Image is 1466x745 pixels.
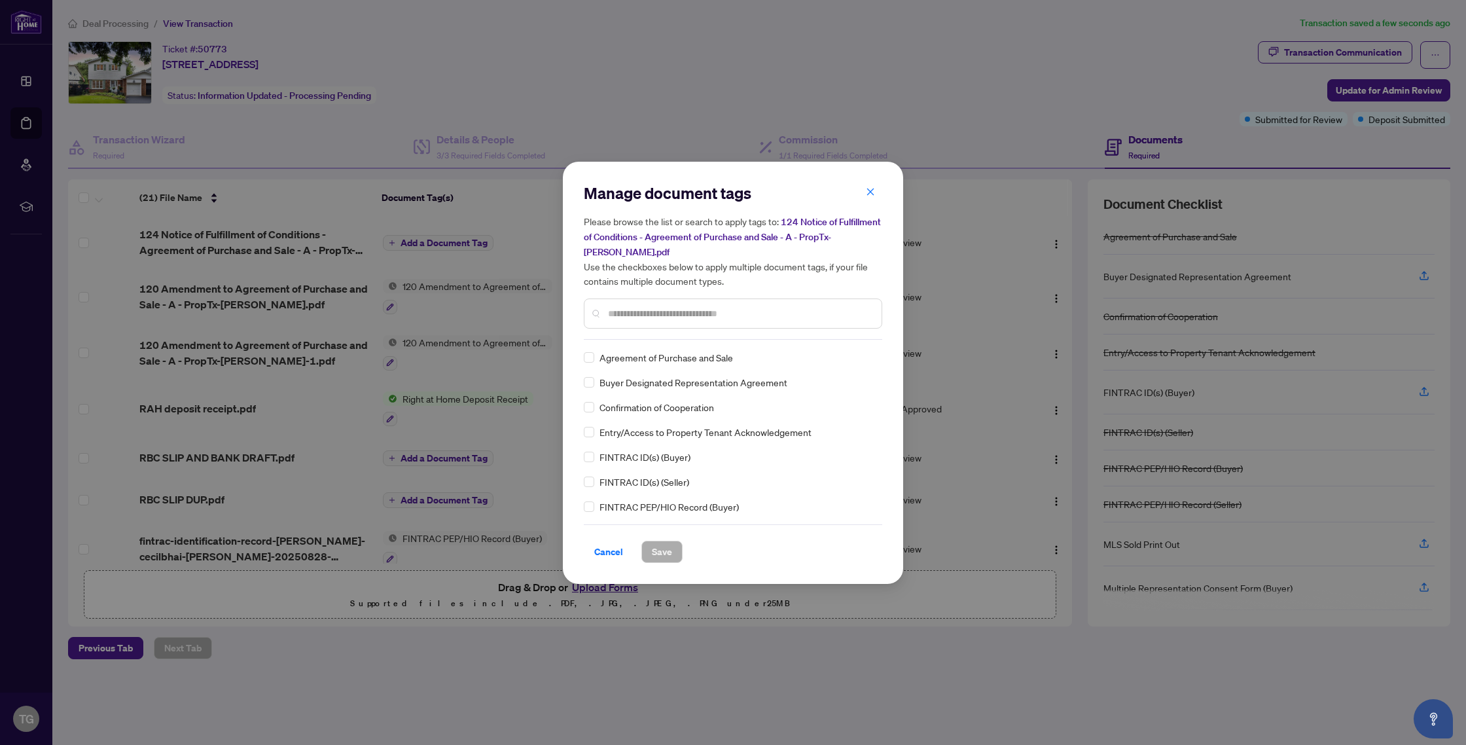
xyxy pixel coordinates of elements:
[584,183,882,204] h2: Manage document tags
[1414,699,1453,738] button: Open asap
[584,216,881,258] span: 124 Notice of Fulfillment of Conditions - Agreement of Purchase and Sale - A - PropTx-[PERSON_NAM...
[594,541,623,562] span: Cancel
[599,450,690,464] span: FINTRAC ID(s) (Buyer)
[599,375,787,390] span: Buyer Designated Representation Agreement
[641,541,683,563] button: Save
[599,350,733,365] span: Agreement of Purchase and Sale
[866,187,875,196] span: close
[584,541,634,563] button: Cancel
[584,214,882,288] h5: Please browse the list or search to apply tags to: Use the checkboxes below to apply multiple doc...
[599,425,812,439] span: Entry/Access to Property Tenant Acknowledgement
[599,400,714,414] span: Confirmation of Cooperation
[599,475,689,489] span: FINTRAC ID(s) (Seller)
[599,500,739,514] span: FINTRAC PEP/HIO Record (Buyer)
